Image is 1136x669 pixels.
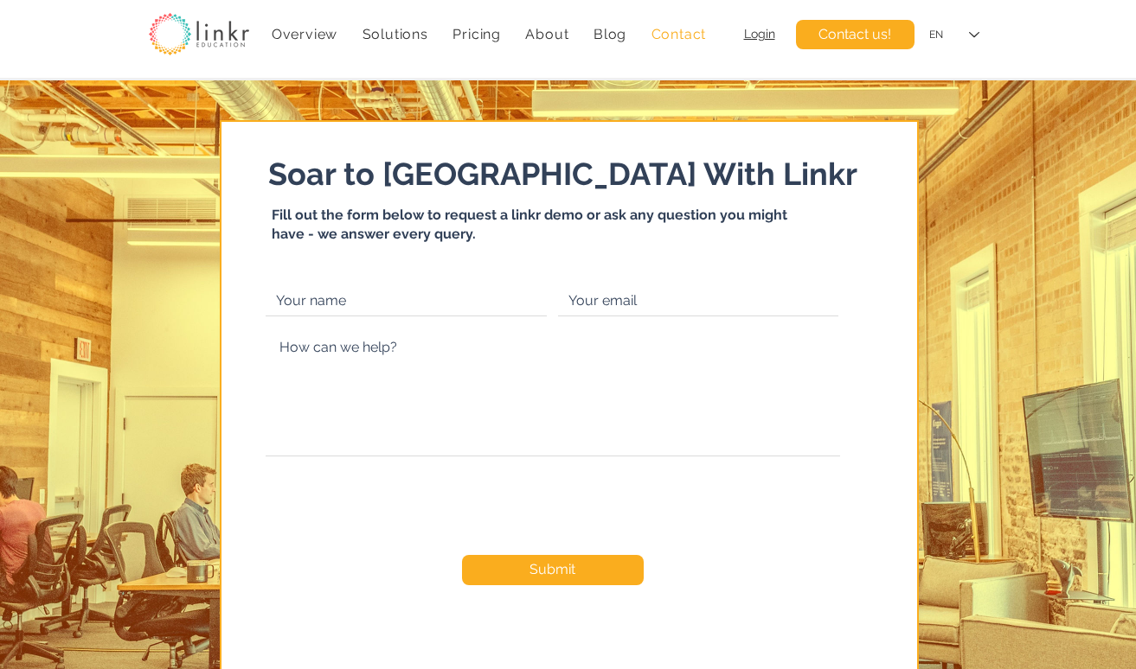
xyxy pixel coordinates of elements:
[917,16,992,54] div: Language Selector: English
[818,25,891,44] span: Contact us!
[517,17,578,51] div: About
[462,555,644,585] button: Submit
[452,26,501,42] span: Pricing
[651,26,707,42] span: Contact
[263,17,347,51] a: Overview
[266,286,547,316] input: Your name
[744,27,775,41] a: Login
[585,17,636,51] a: Blog
[363,26,428,42] span: Solutions
[529,560,575,579] span: Submit
[452,479,654,531] iframe: reCAPTCHA
[149,13,249,55] img: linkr_logo_transparentbg.png
[272,26,337,42] span: Overview
[444,17,510,51] a: Pricing
[796,20,915,49] a: Contact us!
[353,17,437,51] div: Solutions
[263,17,716,51] nav: Site
[558,286,838,316] input: Your email
[525,26,568,42] span: About
[594,26,626,42] span: Blog
[642,17,715,51] a: Contact
[268,156,857,192] span: Soar to [GEOGRAPHIC_DATA] With Linkr
[272,207,787,242] span: Fill out the form below to request a linkr demo or ask any question you might have - we answer ev...
[929,28,943,42] div: EN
